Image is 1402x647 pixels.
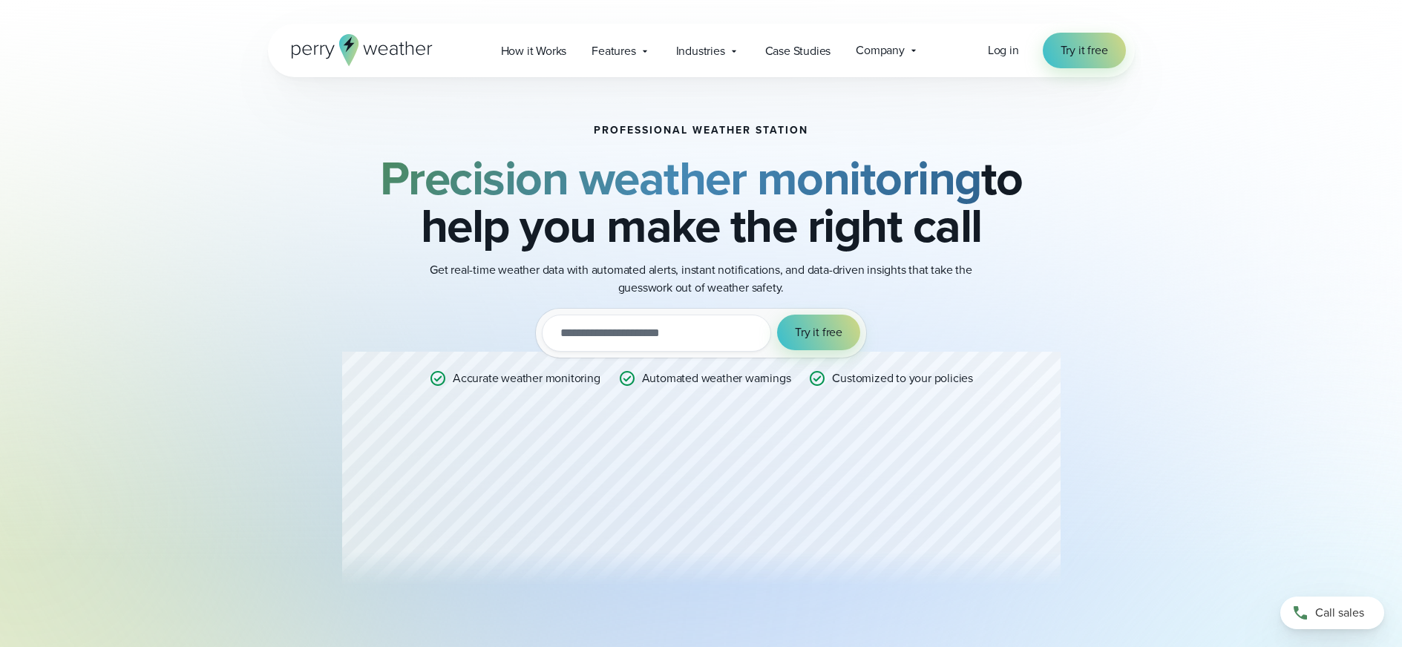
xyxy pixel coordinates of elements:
[594,125,808,137] h1: Professional Weather Station
[501,42,567,60] span: How it Works
[342,154,1061,249] h2: to help you make the right call
[765,42,831,60] span: Case Studies
[676,42,725,60] span: Industries
[753,36,844,66] a: Case Studies
[832,370,973,387] p: Customized to your policies
[795,323,842,341] span: Try it free
[777,315,860,350] button: Try it free
[592,42,635,60] span: Features
[1061,42,1108,59] span: Try it free
[1043,33,1126,68] a: Try it free
[380,143,981,213] strong: Precision weather monitoring
[453,370,600,387] p: Accurate weather monitoring
[1280,597,1384,629] a: Call sales
[642,370,791,387] p: Automated weather warnings
[404,261,998,297] p: Get real-time weather data with automated alerts, instant notifications, and data-driven insights...
[488,36,580,66] a: How it Works
[988,42,1019,59] a: Log in
[856,42,905,59] span: Company
[1315,604,1364,622] span: Call sales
